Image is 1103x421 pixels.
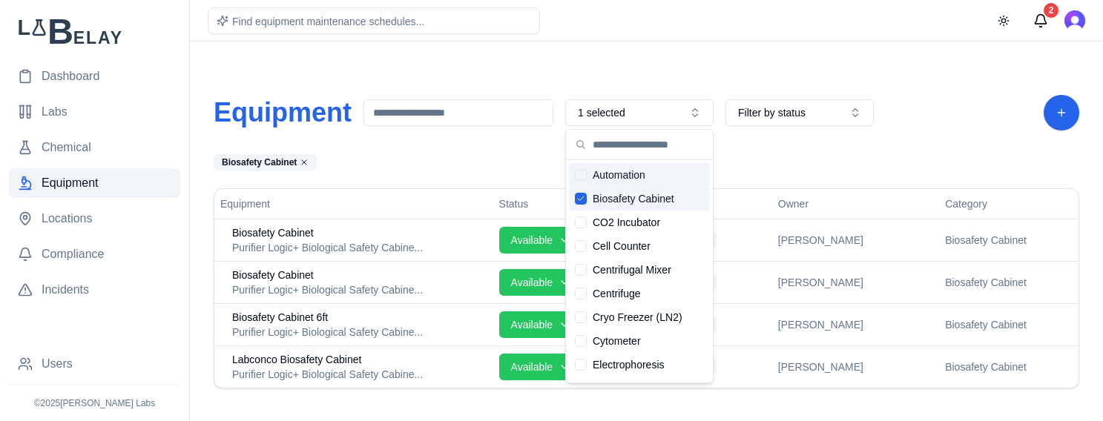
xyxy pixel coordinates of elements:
span: Centrifugal Mixer [593,262,671,277]
span: Centrifuge [593,286,641,301]
span: Biosafety Cabinet 6ft [232,310,328,325]
span: CO2 Incubator [593,215,660,230]
span: Cell Counter [593,239,651,253]
span: Chemical [42,139,91,156]
button: Open user button [1064,10,1085,31]
button: Available [499,354,583,380]
a: Dashboard [9,62,180,91]
div: Purifier Logic+ Biological Safety Cabinets [232,282,487,297]
td: [PERSON_NAME] [772,261,939,303]
td: [PERSON_NAME] [772,303,939,345]
span: Labconco Biosafety Cabinet [232,352,361,367]
p: © 2025 [PERSON_NAME] Labs [9,397,180,409]
span: Electrophoresis [593,357,665,372]
a: Equipment [9,168,180,198]
div: Biosafety Cabinet [214,154,317,170]
div: Purifier Logic+ Biological Safety Cabinets [232,367,487,382]
span: Cytometer [593,334,641,348]
span: Biosafety Cabinet [232,268,314,282]
td: [PERSON_NAME] [772,219,939,261]
td: Biosafety Cabinet [939,303,1079,345]
button: Messages (2 unread) [1026,6,1056,36]
a: Users [9,349,180,379]
span: Incidents [42,281,89,299]
span: Equipment [42,174,99,192]
button: Filter by status [725,99,874,126]
span: Locations [42,210,93,228]
span: Users [42,355,73,373]
button: Available [499,227,583,253]
span: Labs [42,103,68,121]
span: Cryo Freezer (LN2) [593,310,682,325]
div: Suggestions [566,160,713,382]
td: [PERSON_NAME] [772,345,939,388]
img: Lab Belay Logo [9,18,180,44]
button: Available [499,269,583,296]
a: Compliance [9,239,180,269]
button: Add Equipment [1044,95,1079,130]
td: Biosafety Cabinet [939,261,1079,303]
button: 1 selected [565,99,714,126]
span: Freezer [593,381,628,396]
a: Incidents [9,275,180,305]
button: Available [499,311,583,338]
div: Purifier Logic+ Biological Safety Cabinets [232,325,487,339]
div: 2 [1044,3,1058,18]
th: Owner [772,189,939,219]
td: Biosafety Cabinet [939,219,1079,261]
a: Labs [9,97,180,127]
span: Find equipment maintenance schedules... [232,16,424,27]
img: Ross Martin-Wells [1064,10,1085,31]
td: Biosafety Cabinet [939,345,1079,388]
div: Purifier Logic+ Biological Safety Cabinets [232,240,487,255]
th: Status [493,189,605,219]
span: Biosafety Cabinet [593,191,674,206]
span: Dashboard [42,67,99,85]
span: Biosafety Cabinet [232,225,314,240]
th: Category [939,189,1079,219]
span: Compliance [42,245,104,263]
a: Locations [9,204,180,233]
th: Equipment [214,189,493,219]
button: Toggle theme [990,7,1017,34]
span: Automation [593,168,645,182]
a: Chemical [9,133,180,162]
h1: Equipment [214,98,352,127]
